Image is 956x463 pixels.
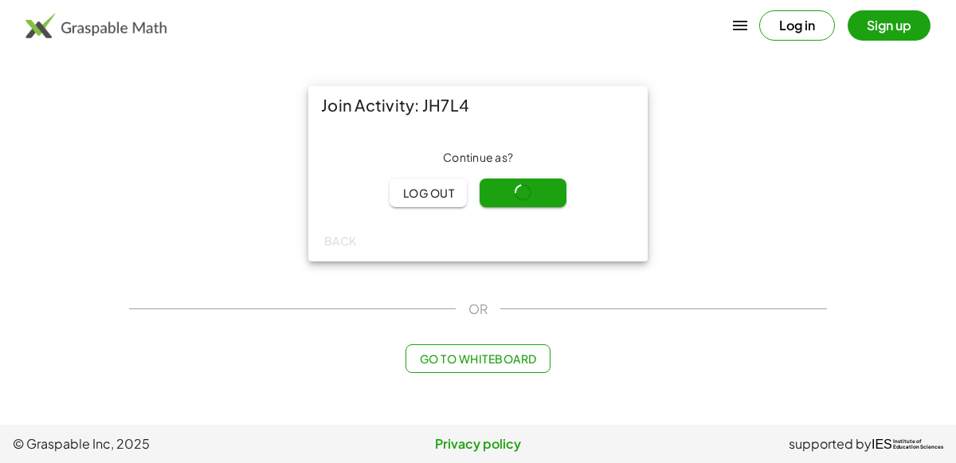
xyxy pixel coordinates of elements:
button: Sign up [848,10,931,41]
span: © Graspable Inc, 2025 [13,434,323,453]
span: supported by [789,434,872,453]
button: Go to Whiteboard [406,344,550,373]
span: Log out [402,186,454,200]
span: Institute of Education Sciences [893,439,943,450]
button: Log in [759,10,835,41]
div: Continue as ? [321,150,635,166]
a: Privacy policy [323,434,633,453]
span: IES [872,437,892,452]
a: IESInstitute ofEducation Sciences [872,434,943,453]
span: Go to Whiteboard [419,351,536,366]
button: Log out [390,179,467,207]
span: OR [468,300,488,319]
div: Join Activity: JH7L4 [308,86,648,124]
